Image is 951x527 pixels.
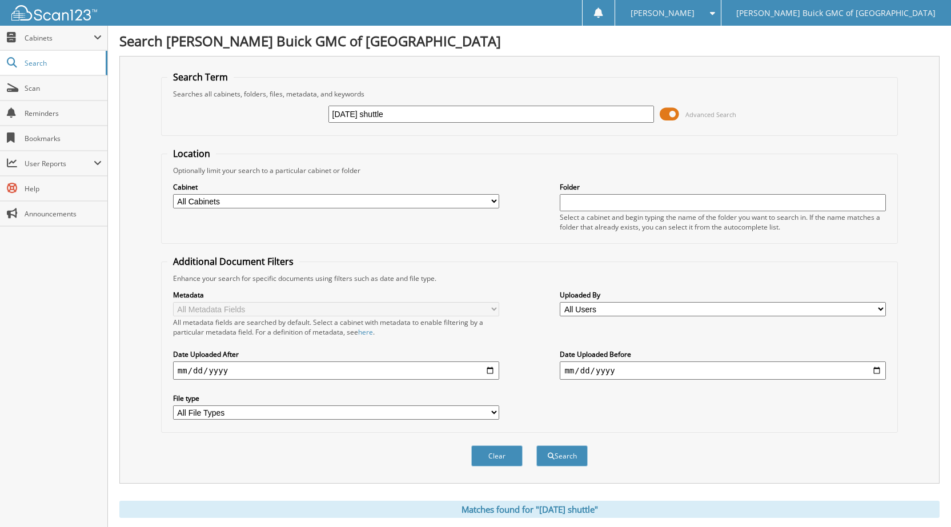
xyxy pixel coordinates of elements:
[25,134,102,143] span: Bookmarks
[119,31,940,50] h1: Search [PERSON_NAME] Buick GMC of [GEOGRAPHIC_DATA]
[173,361,499,380] input: start
[471,445,523,466] button: Clear
[560,212,886,232] div: Select a cabinet and begin typing the name of the folder you want to search in. If the name match...
[11,5,97,21] img: scan123-logo-white.svg
[358,327,373,337] a: here
[167,147,216,160] legend: Location
[173,349,499,359] label: Date Uploaded After
[25,33,94,43] span: Cabinets
[25,184,102,194] span: Help
[536,445,588,466] button: Search
[560,290,886,300] label: Uploaded By
[560,182,886,192] label: Folder
[25,83,102,93] span: Scan
[167,273,892,283] div: Enhance your search for specific documents using filters such as date and file type.
[25,209,102,219] span: Announcements
[25,159,94,168] span: User Reports
[631,10,695,17] span: [PERSON_NAME]
[25,108,102,118] span: Reminders
[685,110,736,119] span: Advanced Search
[167,89,892,99] div: Searches all cabinets, folders, files, metadata, and keywords
[119,501,940,518] div: Matches found for "[DATE] shuttle"
[173,393,499,403] label: File type
[560,349,886,359] label: Date Uploaded Before
[173,290,499,300] label: Metadata
[173,317,499,337] div: All metadata fields are searched by default. Select a cabinet with metadata to enable filtering b...
[560,361,886,380] input: end
[167,255,299,268] legend: Additional Document Filters
[167,71,234,83] legend: Search Term
[736,10,936,17] span: [PERSON_NAME] Buick GMC of [GEOGRAPHIC_DATA]
[167,166,892,175] div: Optionally limit your search to a particular cabinet or folder
[25,58,100,68] span: Search
[173,182,499,192] label: Cabinet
